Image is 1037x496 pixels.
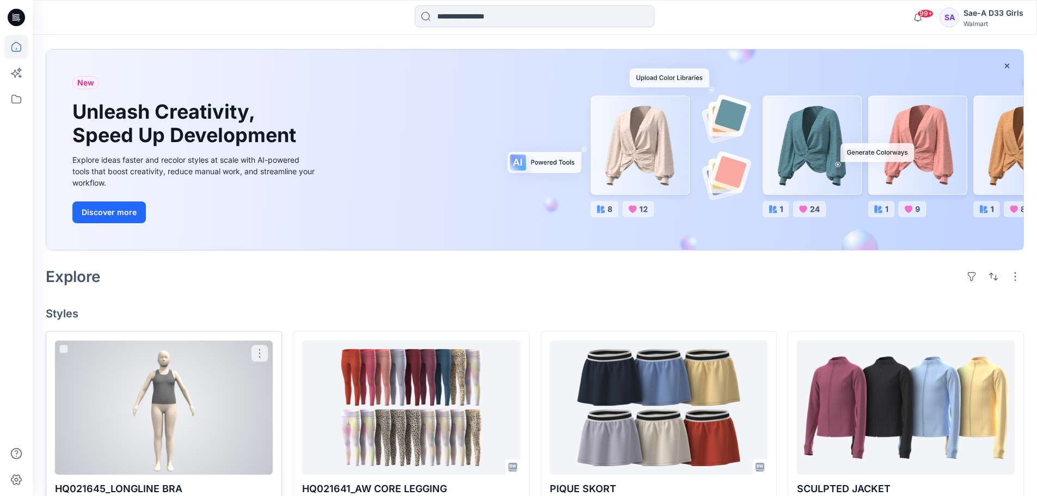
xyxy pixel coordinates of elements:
a: SCULPTED JACKET [797,340,1015,475]
span: 99+ [917,9,934,18]
span: New [77,76,94,89]
h4: Styles [46,307,1024,320]
a: HQ021641_AW CORE LEGGING [302,340,520,475]
button: Discover more [72,201,146,223]
div: Explore ideas faster and recolor styles at scale with AI-powered tools that boost creativity, red... [72,154,317,188]
h2: Explore [46,268,101,285]
a: PIQUE SKORT [550,340,768,475]
div: Walmart [964,20,1023,28]
div: SA [940,8,959,27]
a: HQ021645_LONGLINE BRA [55,340,273,475]
h1: Unleash Creativity, Speed Up Development [72,100,301,147]
div: Sae-A D33 Girls [964,7,1023,20]
a: Discover more [72,201,317,223]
